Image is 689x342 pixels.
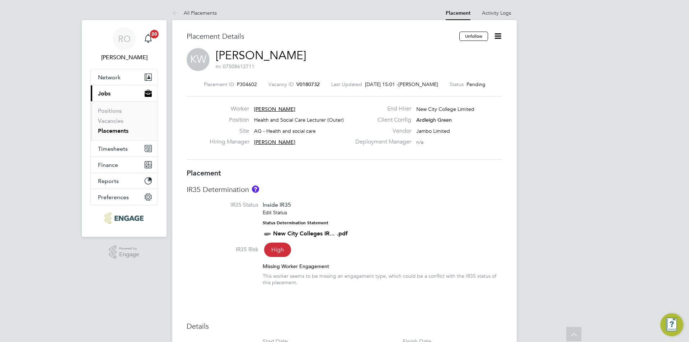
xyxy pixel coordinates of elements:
[268,81,294,88] label: Vacancy ID
[82,20,167,237] nav: Main navigation
[263,209,287,216] a: Edit Status
[210,127,249,135] label: Site
[252,186,259,193] button: About IR35
[98,90,111,97] span: Jobs
[263,263,502,270] div: Missing Worker Engagement
[172,10,217,16] a: All Placements
[210,105,249,113] label: Worker
[398,81,438,88] span: [PERSON_NAME]
[660,313,683,336] button: Engage Resource Center
[450,81,464,88] label: Status
[187,48,210,71] span: KW
[187,32,454,41] h3: Placement Details
[109,245,140,259] a: Powered byEngage
[482,10,511,16] a: Activity Logs
[254,106,295,112] span: [PERSON_NAME]
[98,74,121,81] span: Network
[150,30,159,38] span: 20
[416,106,474,112] span: New City College Limited
[141,27,155,50] a: 20
[105,212,143,224] img: ncclondon-logo-retina.png
[351,127,411,135] label: Vendor
[416,139,423,145] span: n/a
[187,185,502,194] h3: IR35 Determination
[263,273,502,286] div: This worker seems to be missing an engagement type, which could be a conflict with the IR35 statu...
[119,245,139,252] span: Powered by
[273,230,348,237] a: New City Colleges IR... .pdf
[98,161,118,168] span: Finance
[296,81,320,88] span: V0180732
[98,178,119,184] span: Reports
[187,201,258,209] label: IR35 Status
[459,32,488,41] button: Unfollow
[263,220,328,225] strong: Status Determination Statement
[331,81,362,88] label: Last Updated
[467,81,486,88] span: Pending
[91,141,158,156] button: Timesheets
[254,139,295,145] span: [PERSON_NAME]
[98,194,129,201] span: Preferences
[237,81,257,88] span: P304602
[118,34,131,43] span: RO
[98,127,128,134] a: Placements
[119,252,139,258] span: Engage
[91,157,158,173] button: Finance
[216,48,306,62] a: [PERSON_NAME]
[90,53,158,62] span: Roslyn O'Garro
[416,117,452,123] span: Ardleigh Green
[90,212,158,224] a: Go to home page
[210,138,249,146] label: Hiring Manager
[351,105,411,113] label: End Hirer
[446,10,470,16] a: Placement
[263,201,291,208] span: Inside IR35
[187,246,258,253] label: IR35 Risk
[98,107,122,114] a: Positions
[98,117,123,124] a: Vacancies
[91,85,158,101] button: Jobs
[254,117,344,123] span: Health and Social Care Lecturer (Outer)
[187,169,221,177] b: Placement
[91,101,158,140] div: Jobs
[351,116,411,124] label: Client Config
[91,173,158,189] button: Reports
[254,128,316,134] span: AG - Health and social care
[91,189,158,205] button: Preferences
[210,116,249,124] label: Position
[365,81,398,88] span: [DATE] 15:01 -
[204,81,234,88] label: Placement ID
[351,138,411,146] label: Deployment Manager
[98,145,128,152] span: Timesheets
[90,27,158,62] a: RO[PERSON_NAME]
[91,69,158,85] button: Network
[416,128,450,134] span: Jambo Limited
[264,243,291,257] span: High
[216,63,254,70] span: m: 07508612711
[187,322,502,331] h3: Details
